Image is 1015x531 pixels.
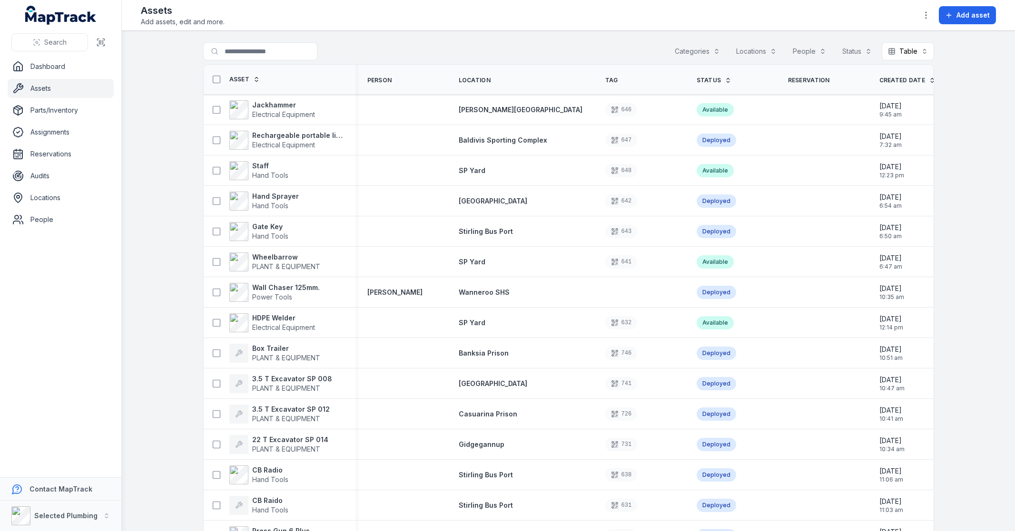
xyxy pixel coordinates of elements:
span: Reservation [788,77,830,84]
a: [PERSON_NAME] [367,288,423,297]
span: Location [459,77,491,84]
span: [DATE] [879,375,905,385]
a: Created Date [879,77,936,84]
div: Deployed [697,225,736,238]
div: 648 [605,164,638,177]
span: Casuarina Prison [459,410,517,418]
div: 746 [605,347,638,360]
span: PLANT & EQUIPMENT [252,354,320,362]
strong: Wheelbarrow [252,252,320,262]
span: Hand Tools [252,475,288,483]
strong: Jackhammer [252,100,315,110]
span: Stirling Bus Port [459,227,513,235]
span: Power Tools [252,293,292,301]
a: Locations [8,188,114,207]
a: Box TrailerPLANT & EQUIPMENT [229,344,320,363]
span: 12:14 pm [879,324,903,331]
span: [GEOGRAPHIC_DATA] [459,379,527,387]
a: HDPE WelderElectrical Equipment [229,313,315,332]
a: Casuarina Prison [459,409,517,419]
div: Deployed [697,438,736,451]
time: 28/08/2025, 10:41:10 am [879,405,903,423]
strong: Staff [252,161,288,171]
strong: Selected Plumbing [34,512,98,520]
span: [DATE] [879,436,905,445]
a: 22 T Excavator SP 014PLANT & EQUIPMENT [229,435,328,454]
a: Parts/Inventory [8,101,114,120]
div: Deployed [697,286,736,299]
a: SP Yard [459,257,485,267]
div: 726 [605,407,638,421]
span: SP Yard [459,166,485,174]
div: Available [697,316,734,329]
div: 643 [605,225,638,238]
time: 28/08/2025, 10:51:56 am [879,345,903,362]
span: 10:47 am [879,385,905,392]
span: Electrical Equipment [252,110,315,118]
span: SP Yard [459,319,485,327]
div: Available [697,255,734,269]
a: WheelbarrowPLANT & EQUIPMENT [229,252,320,271]
time: 29/08/2025, 12:14:32 pm [879,314,903,331]
button: Add asset [939,6,996,24]
span: Stirling Bus Port [459,501,513,509]
span: 7:32 am [879,141,902,149]
strong: HDPE Welder [252,313,315,323]
span: PLANT & EQUIPMENT [252,262,320,270]
span: Created Date [879,77,926,84]
span: 10:41 am [879,415,903,423]
a: Dashboard [8,57,114,76]
span: Baldivis Sporting Complex [459,136,547,144]
span: Add asset [956,10,990,20]
a: Gate KeyHand Tools [229,222,288,241]
span: [DATE] [879,497,903,506]
a: JackhammerElectrical Equipment [229,100,315,119]
span: 9:45 am [879,111,902,118]
a: 3.5 T Excavator SP 012PLANT & EQUIPMENT [229,405,330,424]
a: Asset [229,76,260,83]
div: Deployed [697,499,736,512]
time: 27/08/2025, 11:06:43 am [879,466,903,483]
span: Status [697,77,721,84]
span: PLANT & EQUIPMENT [252,415,320,423]
span: [DATE] [879,132,902,141]
a: Status [697,77,732,84]
time: 16/09/2025, 7:32:48 am [879,132,902,149]
span: 12:23 pm [879,172,904,179]
a: Assignments [8,123,114,142]
div: 646 [605,103,638,116]
div: Deployed [697,134,736,147]
span: [DATE] [879,345,903,354]
a: [GEOGRAPHIC_DATA] [459,196,527,206]
div: Available [697,103,734,116]
strong: 22 T Excavator SP 014 [252,435,328,444]
a: People [8,210,114,229]
a: Gidgegannup [459,440,504,449]
span: Hand Tools [252,506,288,514]
time: 11/09/2025, 6:47:31 am [879,253,902,270]
span: [DATE] [879,101,902,111]
span: 6:54 am [879,202,902,210]
span: [DATE] [879,223,902,232]
a: [PERSON_NAME][GEOGRAPHIC_DATA] [459,105,582,115]
strong: 3.5 T Excavator SP 008 [252,374,332,384]
span: [DATE] [879,466,903,476]
span: Hand Tools [252,171,288,179]
div: Deployed [697,377,736,390]
span: [DATE] [879,405,903,415]
span: 10:51 am [879,354,903,362]
strong: Contact MapTrack [30,485,92,493]
a: Rechargeable portable lightElectrical Equipment [229,131,345,150]
strong: Rechargeable portable light [252,131,345,140]
a: Audits [8,166,114,185]
span: Electrical Equipment [252,323,315,331]
span: Hand Tools [252,232,288,240]
div: 731 [605,438,638,451]
time: 27/08/2025, 11:03:18 am [879,497,903,514]
time: 28/08/2025, 10:34:15 am [879,436,905,453]
a: CB RaidoHand Tools [229,496,288,515]
div: 647 [605,134,638,147]
a: SP Yard [459,318,485,328]
span: 11:06 am [879,476,903,483]
a: Baldivis Sporting Complex [459,135,547,145]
